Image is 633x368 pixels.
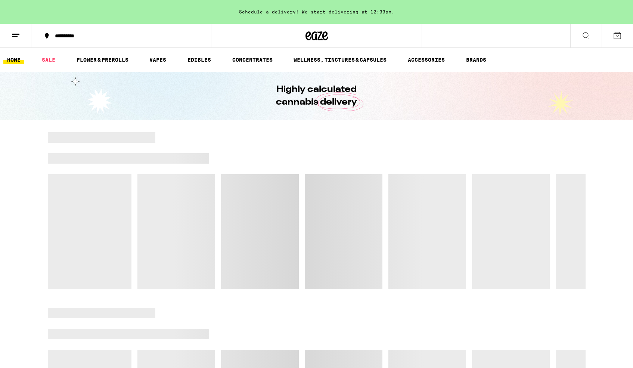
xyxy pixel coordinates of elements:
[462,55,490,64] button: BRANDS
[146,55,170,64] a: VAPES
[255,83,378,109] h1: Highly calculated cannabis delivery
[290,55,390,64] a: WELLNESS, TINCTURES & CAPSULES
[38,55,59,64] a: SALE
[73,55,132,64] a: FLOWER & PREROLLS
[184,55,215,64] a: EDIBLES
[404,55,449,64] a: ACCESSORIES
[3,55,24,64] a: HOME
[229,55,276,64] a: CONCENTRATES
